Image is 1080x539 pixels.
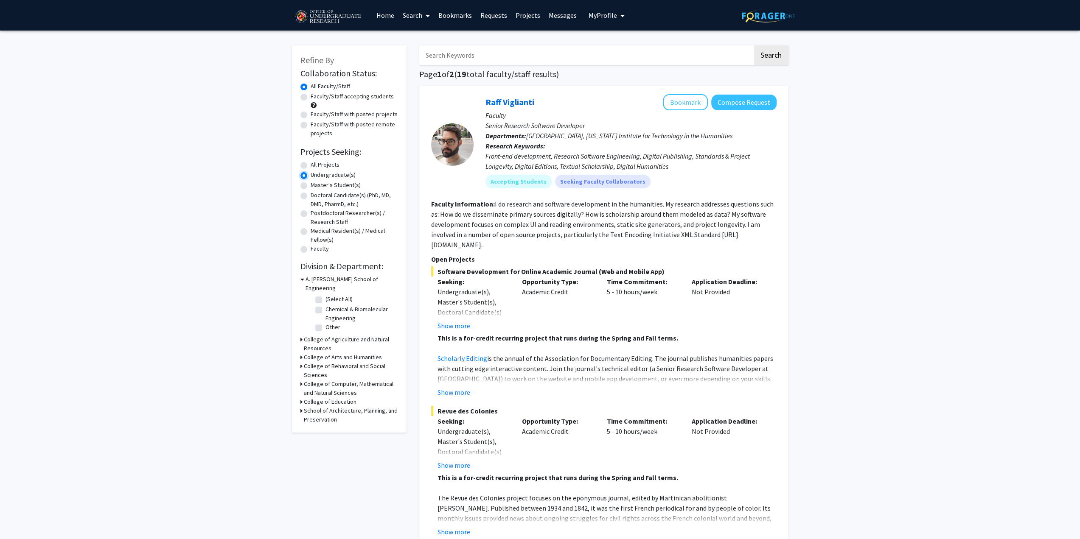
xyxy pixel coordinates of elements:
[372,0,398,30] a: Home
[431,200,495,208] b: Faculty Information:
[325,305,396,323] label: Chemical & Biomolecular Engineering
[485,151,777,171] div: Front-end development, Research Software Engineering, Digital Publishing, Standards & Project Lon...
[419,45,752,65] input: Search Keywords
[431,406,777,416] span: Revue des Colonies
[692,416,764,426] p: Application Deadline:
[304,362,398,380] h3: College of Behavioral and Social Sciences
[589,11,617,20] span: My Profile
[437,69,442,79] span: 1
[304,353,382,362] h3: College of Arts and Humanities
[419,69,788,79] h1: Page of ( total faculty/staff results)
[522,276,594,287] p: Opportunity Type:
[516,276,600,331] div: Academic Credit
[438,321,470,331] button: Show more
[311,110,398,119] label: Faculty/Staff with posted projects
[434,0,476,30] a: Bookmarks
[304,406,398,424] h3: School of Architecture, Planning, and Preservation
[311,209,398,226] label: Postdoctoral Researcher(s) / Research Staff
[431,254,777,264] p: Open Projects
[6,501,36,533] iframe: Chat
[311,191,398,209] label: Doctoral Candidate(s) (PhD, MD, DMD, PharmD, etc.)
[485,142,545,150] b: Research Keywords:
[555,175,651,188] mat-chip: Seeking Faculty Collaborators
[304,335,398,353] h3: College of Agriculture and Natural Resources
[685,276,770,331] div: Not Provided
[544,0,581,30] a: Messages
[685,416,770,470] div: Not Provided
[476,0,511,30] a: Requests
[306,275,398,293] h3: A. [PERSON_NAME] School of Engineering
[300,55,334,65] span: Refine By
[485,175,552,188] mat-chip: Accepting Students
[311,92,394,101] label: Faculty/Staff accepting students
[311,181,361,190] label: Master's Student(s)
[438,387,470,397] button: Show more
[457,69,466,79] span: 19
[438,460,470,470] button: Show more
[754,45,788,65] button: Search
[438,426,510,477] div: Undergraduate(s), Master's Student(s), Doctoral Candidate(s) (PhD, MD, DMD, PharmD, etc.)
[449,69,454,79] span: 2
[311,82,350,91] label: All Faculty/Staff
[304,380,398,397] h3: College of Computer, Mathematical and Natural Sciences
[692,276,764,287] p: Application Deadline:
[711,95,777,110] button: Compose Request to Raff Viglianti
[522,416,594,426] p: Opportunity Type:
[438,527,470,537] button: Show more
[300,147,398,157] h2: Projects Seeking:
[292,6,364,28] img: University of Maryland Logo
[311,120,398,138] label: Faculty/Staff with posted remote projects
[607,276,679,287] p: Time Commitment:
[311,160,339,169] label: All Projects
[438,276,510,287] p: Seeking:
[325,323,340,332] label: Other
[398,0,434,30] a: Search
[431,266,777,276] span: Software Development for Online Academic Journal (Web and Mobile App)
[663,94,708,110] button: Add Raff Viglianti to Bookmarks
[438,353,777,414] p: is the annual of the Association for Documentary Editing. The journal publishes humanities papers...
[300,68,398,78] h2: Collaboration Status:
[438,354,487,363] a: Scholarly Editing
[431,200,774,249] fg-read-more: I do research and software development in the humanities. My research addresses questions such as...
[511,0,544,30] a: Projects
[311,170,356,179] label: Undergraduate(s)
[526,131,732,140] span: [GEOGRAPHIC_DATA], [US_STATE] Institute for Technology in the Humanities
[485,120,777,131] p: Senior Research Software Developer
[304,397,356,406] h3: College of Education
[742,9,795,22] img: ForagerOne Logo
[311,226,398,244] label: Medical Resident(s) / Medical Fellow(s)
[438,334,678,342] strong: This is a for-credit recurring project that runs during the Spring and Fall terms.
[600,276,685,331] div: 5 - 10 hours/week
[485,110,777,120] p: Faculty
[516,416,600,470] div: Academic Credit
[438,473,678,482] strong: This is a for-credit recurring project that runs during the Spring and Fall terms.
[485,97,534,107] a: Raff Viglianti
[300,261,398,271] h2: Division & Department:
[607,416,679,426] p: Time Commitment:
[438,287,510,338] div: Undergraduate(s), Master's Student(s), Doctoral Candidate(s) (PhD, MD, DMD, PharmD, etc.)
[311,244,329,253] label: Faculty
[600,416,685,470] div: 5 - 10 hours/week
[325,295,353,304] label: (Select All)
[438,416,510,426] p: Seeking:
[485,131,526,140] b: Departments:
